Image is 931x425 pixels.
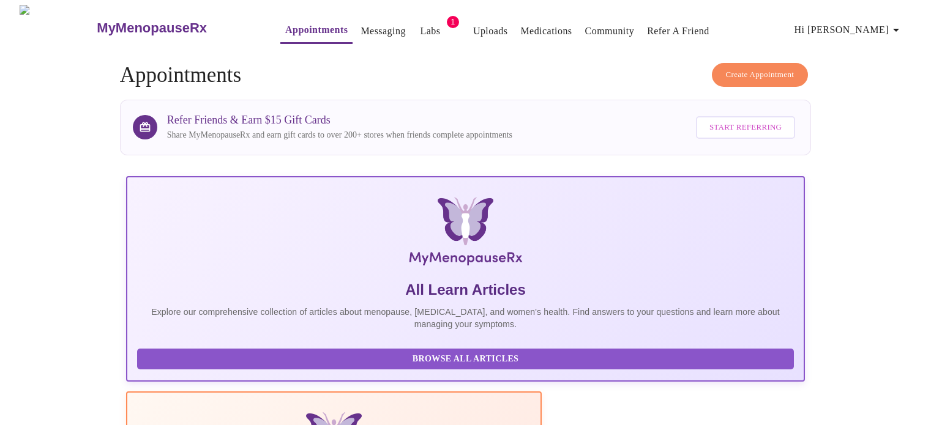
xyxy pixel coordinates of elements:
[167,129,512,141] p: Share MyMenopauseRx and earn gift cards to over 200+ stores when friends complete appointments
[580,19,640,43] button: Community
[97,20,207,36] h3: MyMenopauseRx
[709,120,782,135] span: Start Referring
[515,19,577,43] button: Medications
[795,21,903,39] span: Hi [PERSON_NAME]
[468,19,513,43] button: Uploads
[447,16,459,28] span: 1
[520,23,572,40] a: Medications
[137,306,795,330] p: Explore our comprehensive collection of articles about menopause, [MEDICAL_DATA], and women's hea...
[696,116,795,139] button: Start Referring
[137,353,798,363] a: Browse All Articles
[167,114,512,127] h3: Refer Friends & Earn $15 Gift Cards
[647,23,709,40] a: Refer a Friend
[280,18,353,44] button: Appointments
[361,23,405,40] a: Messaging
[693,110,798,145] a: Start Referring
[642,19,714,43] button: Refer a Friend
[712,63,809,87] button: Create Appointment
[473,23,508,40] a: Uploads
[95,7,256,50] a: MyMenopauseRx
[726,68,795,82] span: Create Appointment
[420,23,440,40] a: Labs
[285,21,348,39] a: Appointments
[356,19,410,43] button: Messaging
[239,197,692,270] img: MyMenopauseRx Logo
[149,352,782,367] span: Browse All Articles
[20,5,95,51] img: MyMenopauseRx Logo
[585,23,635,40] a: Community
[790,18,908,42] button: Hi [PERSON_NAME]
[120,63,812,87] h4: Appointments
[137,349,795,370] button: Browse All Articles
[137,280,795,300] h5: All Learn Articles
[411,19,450,43] button: Labs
